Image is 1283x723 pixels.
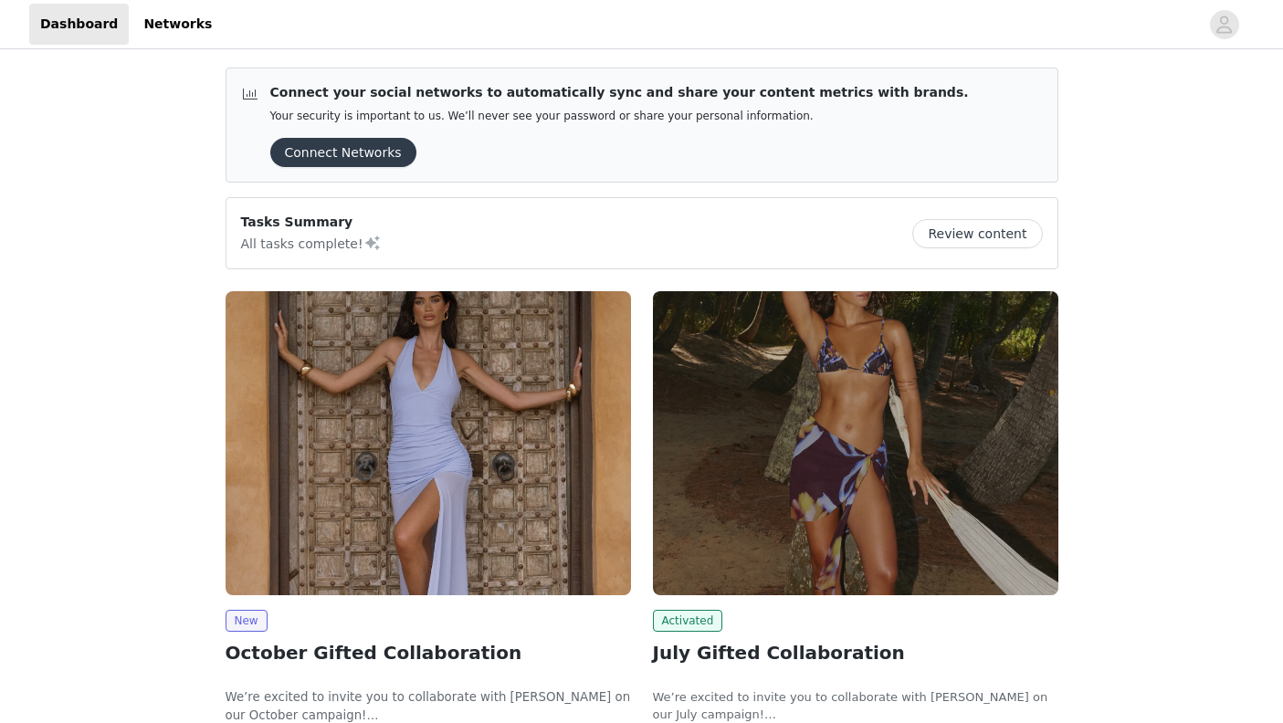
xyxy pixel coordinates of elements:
[270,83,969,102] p: Connect your social networks to automatically sync and share your content metrics with brands.
[29,4,129,45] a: Dashboard
[653,610,723,632] span: Activated
[1215,10,1233,39] div: avatar
[226,690,631,722] span: We’re excited to invite you to collaborate with [PERSON_NAME] on our October campaign!
[270,138,416,167] button: Connect Networks
[241,232,382,254] p: All tasks complete!
[270,110,969,123] p: Your security is important to us. We’ll never see your password or share your personal information.
[653,639,1058,666] h2: July Gifted Collaboration
[241,213,382,232] p: Tasks Summary
[132,4,223,45] a: Networks
[226,291,631,595] img: Peppermayo EU
[653,291,1058,595] img: Peppermayo AUS
[226,639,631,666] h2: October Gifted Collaboration
[226,610,268,632] span: New
[912,219,1042,248] button: Review content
